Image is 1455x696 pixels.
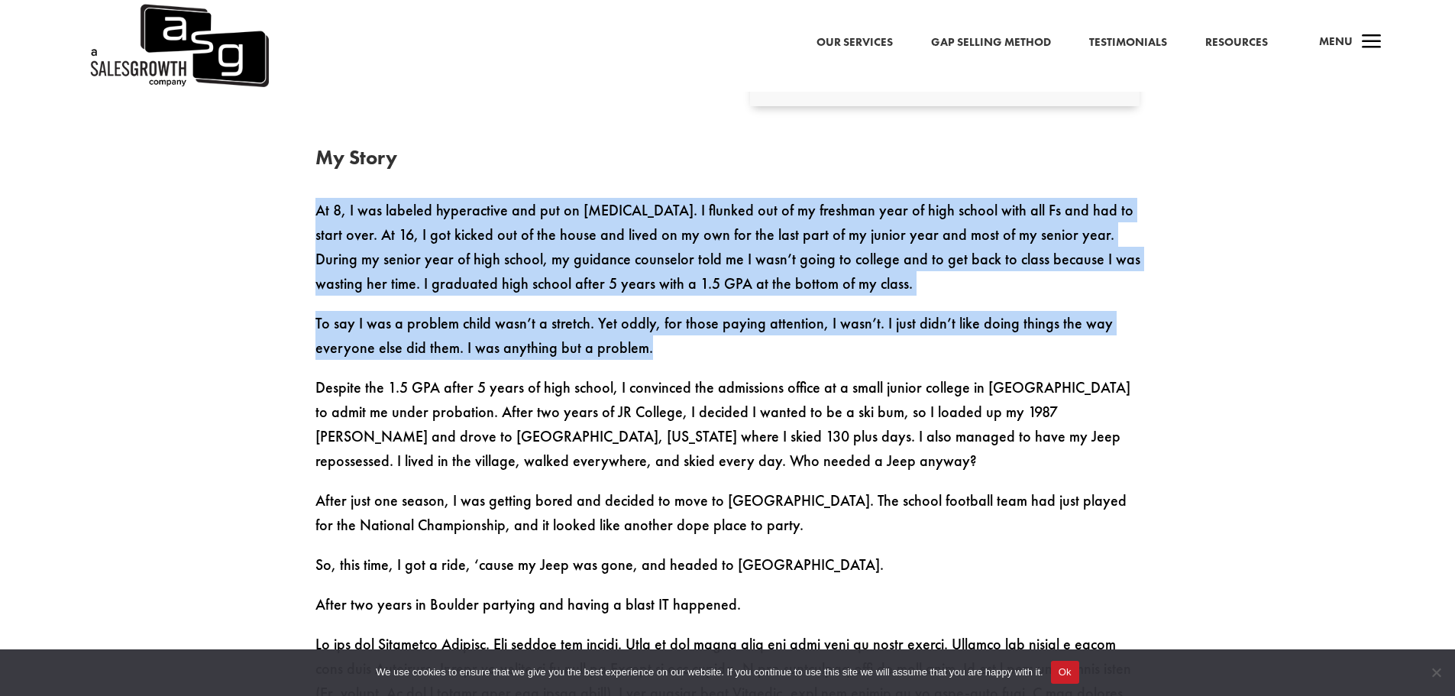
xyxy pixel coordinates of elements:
[1089,33,1167,53] a: Testimonials
[315,198,1140,311] p: At 8, I was labeled hyperactive and put on [MEDICAL_DATA]. I flunked out of my freshman year of h...
[931,33,1051,53] a: Gap Selling Method
[315,375,1140,488] p: Despite the 1.5 GPA after 5 years of high school, I convinced the admissions office at a small ju...
[315,552,1140,592] p: So, this time, I got a ride, ‘cause my Jeep was gone, and headed to [GEOGRAPHIC_DATA].
[315,147,1140,175] h2: My Story
[1356,28,1387,58] span: a
[376,665,1043,680] span: We use cookies to ensure that we give you the best experience on our website. If you continue to ...
[315,311,1140,375] p: To say I was a problem child wasn’t a stretch. Yet oddly, for those paying attention, I wasn’t. I...
[315,488,1140,552] p: After just one season, I was getting bored and decided to move to [GEOGRAPHIC_DATA]. The school f...
[1051,661,1079,684] button: Ok
[1205,33,1268,53] a: Resources
[816,33,893,53] a: Our Services
[1428,665,1444,680] span: No
[315,592,1140,632] p: After two years in Boulder partying and having a blast IT happened.
[1319,34,1353,49] span: Menu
